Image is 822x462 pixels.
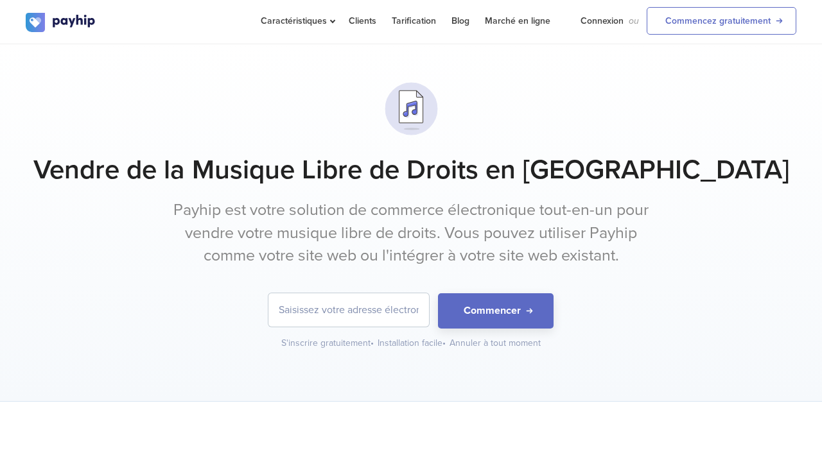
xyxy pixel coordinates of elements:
img: svg+xml;utf8,%3Csvg%20viewBox%3D%220%200%20100%20100%22%20xmlns%3D%22http%3A%2F%2Fwww.w3.org%2F20... [379,76,444,141]
div: S'inscrire gratuitement [281,337,375,350]
p: Payhip est votre solution de commerce électronique tout-en-un pour vendre votre musique libre de ... [170,199,652,268]
span: • [371,338,374,348]
img: logo.svg [26,13,96,32]
h1: Vendre de la Musique Libre de Droits en [GEOGRAPHIC_DATA] [26,154,796,186]
div: Annuler à tout moment [450,337,541,350]
div: Installation facile [378,337,447,350]
span: • [442,338,446,348]
button: Commencer [438,293,554,329]
span: Caractéristiques [261,15,333,26]
input: Saisissez votre adresse électronique [268,293,429,327]
a: Commencez gratuitement [647,7,796,35]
